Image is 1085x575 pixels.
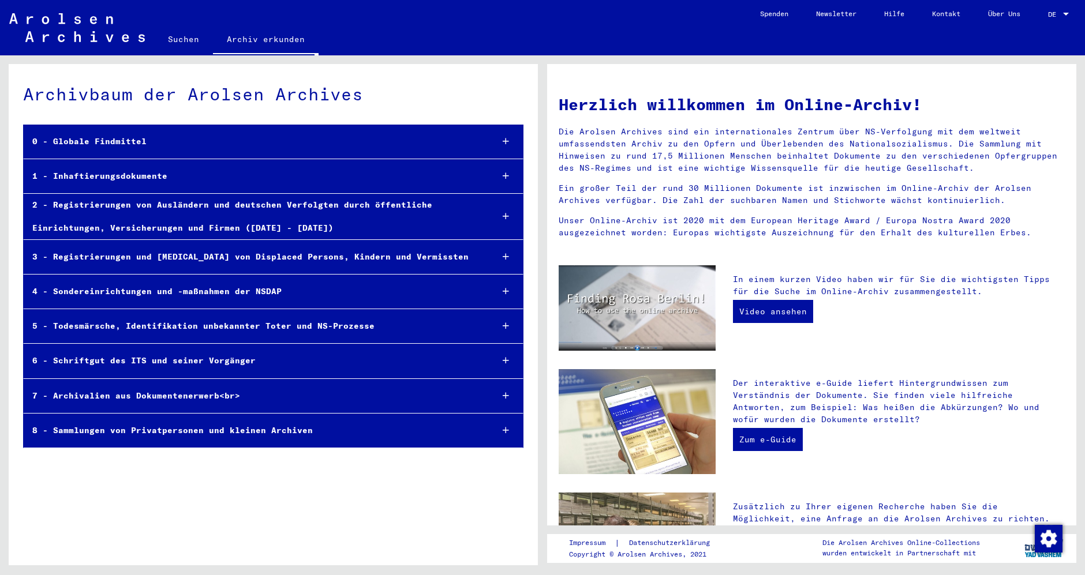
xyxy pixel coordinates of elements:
div: 4 - Sondereinrichtungen und -maßnahmen der NSDAP [24,280,483,303]
p: Copyright © Arolsen Archives, 2021 [569,549,724,559]
p: Zusätzlich zu Ihrer eigenen Recherche haben Sie die Möglichkeit, eine Anfrage an die Arolsen Arch... [733,501,1065,549]
a: Zum e-Guide [733,428,803,451]
img: yv_logo.png [1022,533,1065,562]
div: 6 - Schriftgut des ITS und seiner Vorgänger [24,349,483,372]
span: DE [1048,10,1061,18]
p: Die Arolsen Archives sind ein internationales Zentrum über NS-Verfolgung mit dem weltweit umfasse... [559,126,1065,174]
div: 1 - Inhaftierungsdokumente [24,165,483,187]
h1: Herzlich willkommen im Online-Archiv! [559,92,1065,116]
img: Zustimmung ändern [1035,525,1062,553]
a: Impressum [569,537,615,549]
p: In einem kurzen Video haben wir für Sie die wichtigsten Tipps für die Suche im Online-Archiv zusa... [733,273,1065,298]
div: Archivbaum der Arolsen Archives [23,81,523,107]
p: Der interaktive e-Guide liefert Hintergrundwissen zum Verständnis der Dokumente. Sie finden viele... [733,377,1065,426]
div: 5 - Todesmärsche, Identifikation unbekannter Toter und NS-Prozesse [24,315,483,337]
div: 7 - Archivalien aus Dokumentenerwerb<br> [24,385,483,407]
a: Archiv erkunden [213,25,319,55]
div: 3 - Registrierungen und [MEDICAL_DATA] von Displaced Persons, Kindern und Vermissten [24,246,483,268]
div: 2 - Registrierungen von Ausländern und deutschen Verfolgten durch öffentliche Einrichtungen, Vers... [24,194,483,239]
a: Suchen [154,25,213,53]
img: eguide.jpg [559,369,716,474]
img: Arolsen_neg.svg [9,13,145,42]
p: wurden entwickelt in Partnerschaft mit [822,548,980,558]
p: Unser Online-Archiv ist 2020 mit dem European Heritage Award / Europa Nostra Award 2020 ausgezeic... [559,215,1065,239]
a: Video ansehen [733,300,813,323]
p: Die Arolsen Archives Online-Collections [822,538,980,548]
div: | [569,537,724,549]
a: Datenschutzerklärung [620,537,724,549]
div: 8 - Sammlungen von Privatpersonen und kleinen Archiven [24,419,483,442]
p: Ein großer Teil der rund 30 Millionen Dokumente ist inzwischen im Online-Archiv der Arolsen Archi... [559,182,1065,206]
div: 0 - Globale Findmittel [24,130,483,153]
img: video.jpg [559,265,716,351]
